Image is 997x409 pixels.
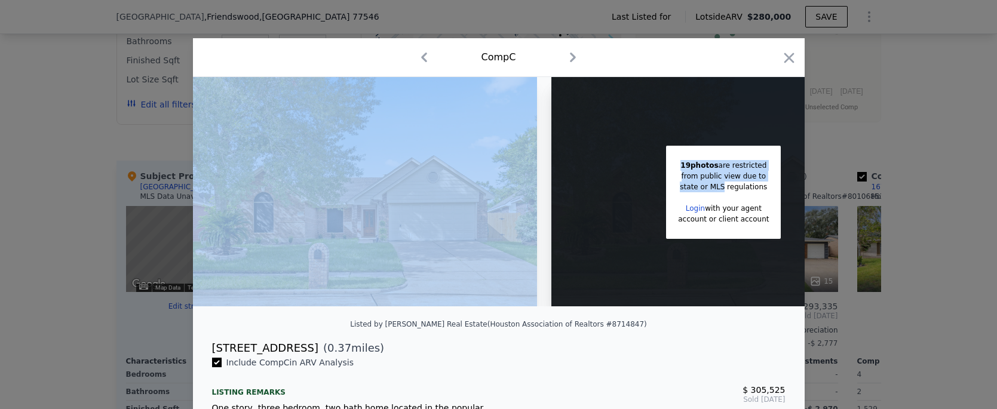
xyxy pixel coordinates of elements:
span: Sold [DATE] [508,395,786,404]
span: 19 photos [680,161,718,170]
img: Property Img [193,77,538,306]
div: Listed by [PERSON_NAME] Real Estate (Houston Association of Realtors #8714847) [350,320,646,328]
span: $ 305,525 [743,385,785,395]
div: state or MLS regulations [678,182,769,192]
a: Login [686,204,705,213]
div: are restricted [678,160,769,171]
span: ( miles) [318,340,384,356]
span: 0.37 [327,342,351,354]
div: from public view due to [678,171,769,182]
div: Listing remarks [212,378,489,397]
div: [STREET_ADDRESS] [212,340,318,356]
span: with your agent [705,204,762,213]
span: Include Comp C in ARV Analysis [222,358,359,367]
div: account or client account [678,214,769,225]
div: Comp C [481,50,516,64]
